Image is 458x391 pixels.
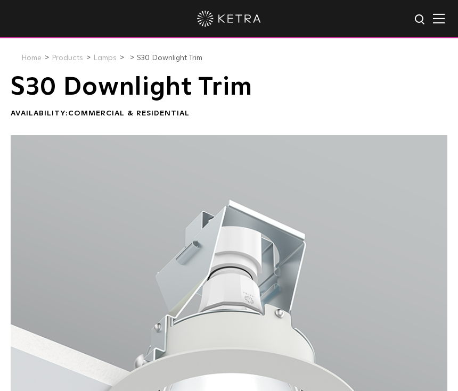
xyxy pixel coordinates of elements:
img: search icon [414,13,427,27]
h1: S30 Downlight Trim [11,74,447,101]
img: Hamburger%20Nav.svg [433,13,445,23]
a: Home [21,54,42,62]
a: S30 Downlight Trim [137,54,202,62]
a: Products [52,54,83,62]
img: ketra-logo-2019-white [197,11,261,27]
div: Availability: [11,109,447,119]
a: Lamps [93,54,117,62]
span: Commercial & Residential [68,110,190,117]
